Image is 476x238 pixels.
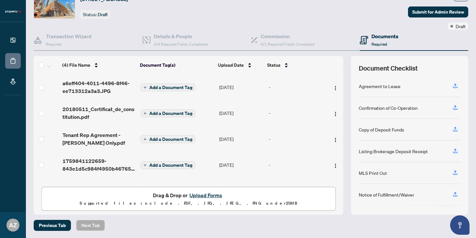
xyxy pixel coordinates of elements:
button: Add a Document Tag [141,135,195,143]
button: Add a Document Tag [141,83,195,92]
th: Status [265,56,324,74]
span: Add a Document Tag [149,163,192,167]
button: Logo [330,134,341,144]
button: Add a Document Tag [141,161,195,169]
span: Status [267,62,280,69]
span: AZ [9,221,17,230]
td: [DATE] [217,74,266,100]
button: Next Tab [76,220,105,231]
h4: Documents [371,32,398,40]
span: Drag & Drop or [153,191,224,199]
div: Status: [80,10,110,19]
button: Add a Document Tag [141,109,195,117]
span: Tenant Rep Agreement - [PERSON_NAME] Only.pdf [62,131,135,147]
button: Open asap [450,215,470,235]
span: a6eff404-4011-4496-8f46-ee713312a3a3.JPG [62,79,135,95]
div: Listing Brokerage Deposit Receipt [359,148,428,155]
p: Supported files include .PDF, .JPG, .JPEG, .PNG under 25 MB [46,199,331,207]
button: Add a Document Tag [141,161,195,169]
img: Logo [333,85,338,91]
span: Draft [98,12,108,17]
span: Upload Date [218,62,244,69]
span: 20180511_Certificat_de_constitution.pdf [62,105,135,121]
button: Logo [330,108,341,118]
button: Previous Tab [34,220,71,231]
span: Draft [456,23,466,30]
td: [DATE] [217,152,266,178]
div: Copy of Deposit Funds [359,126,404,133]
th: Document Tag(s) [137,56,215,74]
img: Logo [333,111,338,117]
th: (4) File Name [60,56,137,74]
div: MLS Print Out [359,169,387,176]
div: - [269,161,324,168]
div: Notice of Fulfillment/Waiver [359,191,414,198]
img: Logo [333,163,338,168]
h4: Details & People [154,32,208,40]
div: Agreement to Lease [359,83,401,90]
span: (4) File Name [62,62,90,69]
button: Add a Document Tag [141,135,195,143]
span: plus [143,138,147,141]
span: Add a Document Tag [149,85,192,90]
img: logo [5,10,21,14]
button: Logo [330,82,341,92]
span: Add a Document Tag [149,111,192,116]
button: Add a Document Tag [141,109,195,118]
button: Upload Forms [187,191,224,199]
span: plus [143,112,147,115]
button: Submit for Admin Review [408,6,468,17]
img: Logo [333,137,338,142]
span: Submit for Admin Review [412,7,464,17]
span: Required [46,42,62,47]
span: plus [143,86,147,89]
span: plus [143,164,147,167]
button: Logo [330,160,341,170]
span: 0/1 Required Fields Completed [261,42,314,47]
span: 1759841122659-843e1d5c984f4950b467653a2cb2a03c.JPG [62,157,135,173]
h4: Commission [261,32,314,40]
span: Previous Tab [39,220,66,231]
span: Required [371,42,387,47]
td: [DATE] [217,100,266,126]
div: - [269,84,324,91]
th: Upload Date [215,56,265,74]
span: Add a Document Tag [149,137,192,142]
span: Document Checklist [359,64,418,73]
div: - [269,109,324,117]
button: Add a Document Tag [141,84,195,91]
span: 4/4 Required Fields Completed [154,42,208,47]
h4: Transaction Wizard [46,32,92,40]
div: - [269,135,324,142]
div: Confirmation of Co-Operation [359,104,418,111]
span: Drag & Drop orUpload FormsSupported files include .PDF, .JPG, .JPEG, .PNG under25MB [42,187,335,211]
td: [DATE] [217,126,266,152]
